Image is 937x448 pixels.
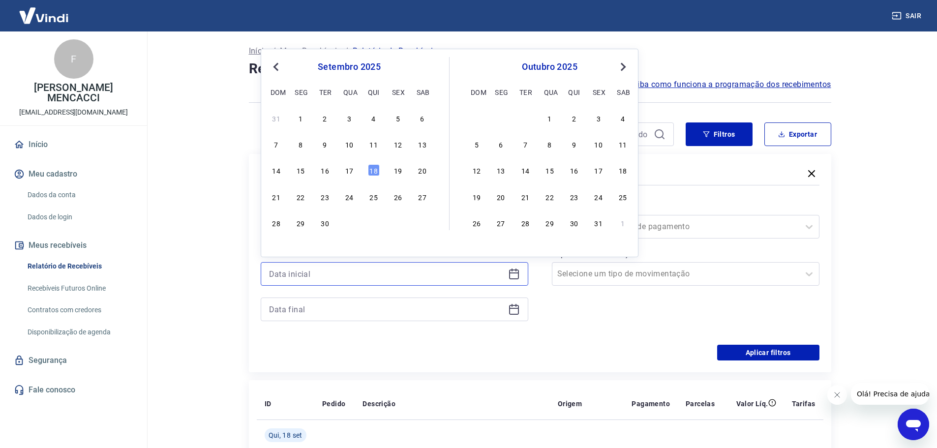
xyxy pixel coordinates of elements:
[322,399,345,409] p: Pedido
[6,7,83,15] span: Olá! Precisa de ajuda?
[368,164,380,176] div: Choose quinta-feira, 18 de setembro de 2025
[417,217,428,229] div: Choose sábado, 4 de outubro de 2025
[471,138,483,150] div: Choose domingo, 5 de outubro de 2025
[617,191,629,203] div: Choose sábado, 25 de outubro de 2025
[898,409,929,440] iframe: Botão para abrir a janela de mensagens
[12,0,76,30] img: Vindi
[12,350,135,371] a: Segurança
[617,112,629,124] div: Choose sábado, 4 de outubro de 2025
[471,112,483,124] div: Choose domingo, 28 de setembro de 2025
[24,185,135,205] a: Dados da conta
[519,112,531,124] div: Choose terça-feira, 30 de setembro de 2025
[343,138,355,150] div: Choose quarta-feira, 10 de setembro de 2025
[686,399,715,409] p: Parcelas
[568,217,580,229] div: Choose quinta-feira, 30 de outubro de 2025
[368,191,380,203] div: Choose quinta-feira, 25 de setembro de 2025
[392,191,404,203] div: Choose sexta-feira, 26 de setembro de 2025
[319,86,331,98] div: ter
[792,399,816,409] p: Tarifas
[617,138,629,150] div: Choose sábado, 11 de outubro de 2025
[544,191,556,203] div: Choose quarta-feira, 22 de outubro de 2025
[544,164,556,176] div: Choose quarta-feira, 15 de outubro de 2025
[271,217,282,229] div: Choose domingo, 28 de setembro de 2025
[417,164,428,176] div: Choose sábado, 20 de setembro de 2025
[519,191,531,203] div: Choose terça-feira, 21 de outubro de 2025
[392,164,404,176] div: Choose sexta-feira, 19 de setembro de 2025
[686,122,753,146] button: Filtros
[617,86,629,98] div: sab
[764,122,831,146] button: Exportar
[890,7,925,25] button: Sair
[368,86,380,98] div: qui
[544,112,556,124] div: Choose quarta-feira, 1 de outubro de 2025
[319,138,331,150] div: Choose terça-feira, 9 de setembro de 2025
[319,164,331,176] div: Choose terça-feira, 16 de setembro de 2025
[392,138,404,150] div: Choose sexta-feira, 12 de setembro de 2025
[343,86,355,98] div: qua
[495,112,507,124] div: Choose segunda-feira, 29 de setembro de 2025
[12,163,135,185] button: Meu cadastro
[471,86,483,98] div: dom
[617,217,629,229] div: Choose sábado, 1 de novembro de 2025
[554,248,817,260] label: Tipo de Movimentação
[368,217,380,229] div: Choose quinta-feira, 2 de outubro de 2025
[736,399,768,409] p: Valor Líq.
[568,138,580,150] div: Choose quinta-feira, 9 de outubro de 2025
[568,86,580,98] div: qui
[353,45,437,57] p: Relatório de Recebíveis
[269,111,429,230] div: month 2025-09
[471,217,483,229] div: Choose domingo, 26 de outubro de 2025
[269,61,429,73] div: setembro 2025
[593,191,605,203] div: Choose sexta-feira, 24 de outubro de 2025
[343,217,355,229] div: Choose quarta-feira, 1 de outubro de 2025
[272,45,276,57] p: /
[343,164,355,176] div: Choose quarta-feira, 17 de setembro de 2025
[249,59,831,79] h4: Relatório de Recebíveis
[343,112,355,124] div: Choose quarta-feira, 3 de setembro de 2025
[343,191,355,203] div: Choose quarta-feira, 24 de setembro de 2025
[280,45,341,57] a: Meus Recebíveis
[24,256,135,276] a: Relatório de Recebíveis
[544,138,556,150] div: Choose quarta-feira, 8 de outubro de 2025
[319,191,331,203] div: Choose terça-feira, 23 de setembro de 2025
[12,235,135,256] button: Meus recebíveis
[269,302,504,317] input: Data final
[568,112,580,124] div: Choose quinta-feira, 2 de outubro de 2025
[568,191,580,203] div: Choose quinta-feira, 23 de outubro de 2025
[417,86,428,98] div: sab
[271,164,282,176] div: Choose domingo, 14 de setembro de 2025
[12,379,135,401] a: Fale conosco
[249,45,269,57] a: Início
[544,217,556,229] div: Choose quarta-feira, 29 de outubro de 2025
[271,86,282,98] div: dom
[270,61,282,73] button: Previous Month
[368,138,380,150] div: Choose quinta-feira, 11 de setembro de 2025
[593,112,605,124] div: Choose sexta-feira, 3 de outubro de 2025
[519,86,531,98] div: ter
[558,399,582,409] p: Origem
[495,217,507,229] div: Choose segunda-feira, 27 de outubro de 2025
[851,383,929,405] iframe: Mensagem da empresa
[617,61,629,73] button: Next Month
[417,191,428,203] div: Choose sábado, 27 de setembro de 2025
[319,112,331,124] div: Choose terça-feira, 2 de setembro de 2025
[24,207,135,227] a: Dados de login
[495,191,507,203] div: Choose segunda-feira, 20 de outubro de 2025
[24,278,135,299] a: Recebíveis Futuros Online
[593,164,605,176] div: Choose sexta-feira, 17 de outubro de 2025
[19,107,128,118] p: [EMAIL_ADDRESS][DOMAIN_NAME]
[271,191,282,203] div: Choose domingo, 21 de setembro de 2025
[345,45,348,57] p: /
[295,138,306,150] div: Choose segunda-feira, 8 de setembro de 2025
[271,138,282,150] div: Choose domingo, 7 de setembro de 2025
[471,191,483,203] div: Choose domingo, 19 de outubro de 2025
[8,83,139,103] p: [PERSON_NAME] MENCACCI
[269,267,504,281] input: Data inicial
[295,86,306,98] div: seg
[417,112,428,124] div: Choose sábado, 6 de setembro de 2025
[12,134,135,155] a: Início
[269,430,302,440] span: Qui, 18 set
[717,345,819,360] button: Aplicar filtros
[469,111,630,230] div: month 2025-10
